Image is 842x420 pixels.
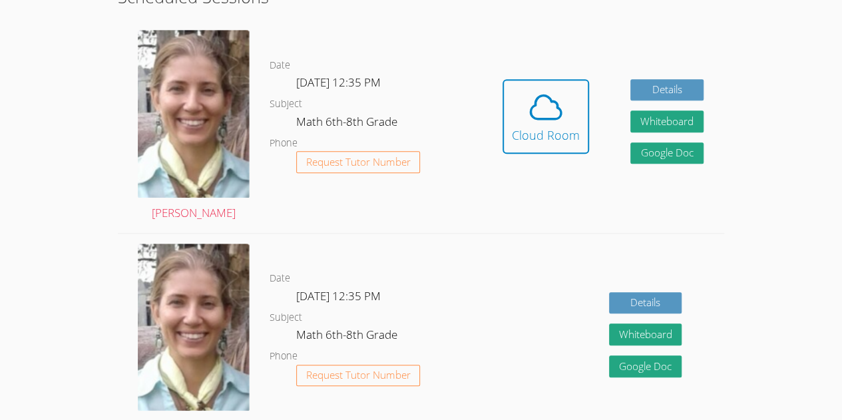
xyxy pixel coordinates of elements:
button: Whiteboard [609,323,682,345]
a: Google Doc [609,355,682,377]
span: Request Tutor Number [306,157,411,167]
a: [PERSON_NAME] [138,30,250,222]
dt: Subject [270,310,302,326]
button: Cloud Room [503,79,589,154]
dd: Math 6th-8th Grade [296,325,400,348]
img: Screenshot%202024-09-06%20202226%20-%20Cropped.png [138,244,250,411]
div: Cloud Room [512,126,580,144]
span: Request Tutor Number [306,370,411,380]
img: Screenshot%202024-09-06%20202226%20-%20Cropped.png [138,30,250,198]
a: Google Doc [630,142,704,164]
button: Request Tutor Number [296,151,421,173]
button: Request Tutor Number [296,365,421,387]
dt: Date [270,57,290,74]
dt: Phone [270,135,298,152]
a: Details [609,292,682,314]
span: [DATE] 12:35 PM [296,288,381,304]
span: [DATE] 12:35 PM [296,75,381,90]
dd: Math 6th-8th Grade [296,112,400,135]
dt: Subject [270,96,302,112]
button: Whiteboard [630,110,704,132]
dt: Phone [270,348,298,365]
dt: Date [270,270,290,287]
a: Details [630,79,704,101]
